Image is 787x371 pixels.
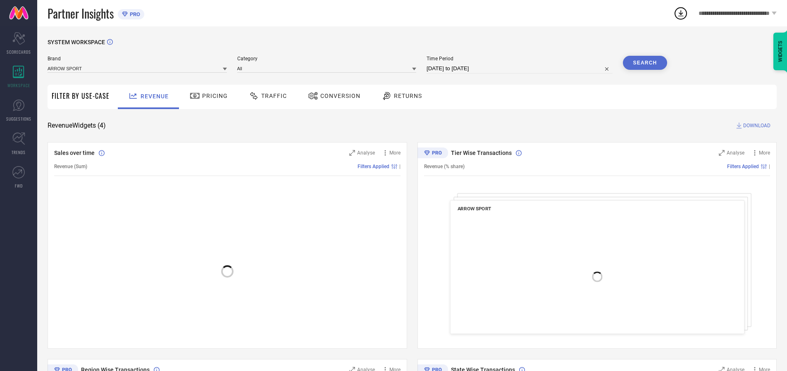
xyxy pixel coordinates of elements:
[128,11,140,17] span: PRO
[399,164,401,169] span: |
[48,39,105,45] span: SYSTEM WORKSPACE
[6,116,31,122] span: SUGGESTIONS
[623,56,668,70] button: Search
[719,150,725,156] svg: Zoom
[54,150,95,156] span: Sales over time
[457,206,491,212] span: ARROW SPORT
[743,121,770,130] span: DOWNLOAD
[727,164,759,169] span: Filters Applied
[727,150,744,156] span: Analyse
[349,150,355,156] svg: Zoom
[141,93,169,100] span: Revenue
[54,164,87,169] span: Revenue (Sum)
[451,150,512,156] span: Tier Wise Transactions
[673,6,688,21] div: Open download list
[12,149,26,155] span: TRENDS
[52,91,110,101] span: Filter By Use-Case
[769,164,770,169] span: |
[7,49,31,55] span: SCORECARDS
[202,93,228,99] span: Pricing
[389,150,401,156] span: More
[261,93,287,99] span: Traffic
[759,150,770,156] span: More
[237,56,417,62] span: Category
[417,147,448,160] div: Premium
[48,121,106,130] span: Revenue Widgets ( 4 )
[358,164,389,169] span: Filters Applied
[7,82,30,88] span: WORKSPACE
[427,56,613,62] span: Time Period
[320,93,360,99] span: Conversion
[48,56,227,62] span: Brand
[357,150,375,156] span: Analyse
[48,5,114,22] span: Partner Insights
[427,64,613,74] input: Select time period
[15,183,23,189] span: FWD
[394,93,422,99] span: Returns
[424,164,465,169] span: Revenue (% share)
